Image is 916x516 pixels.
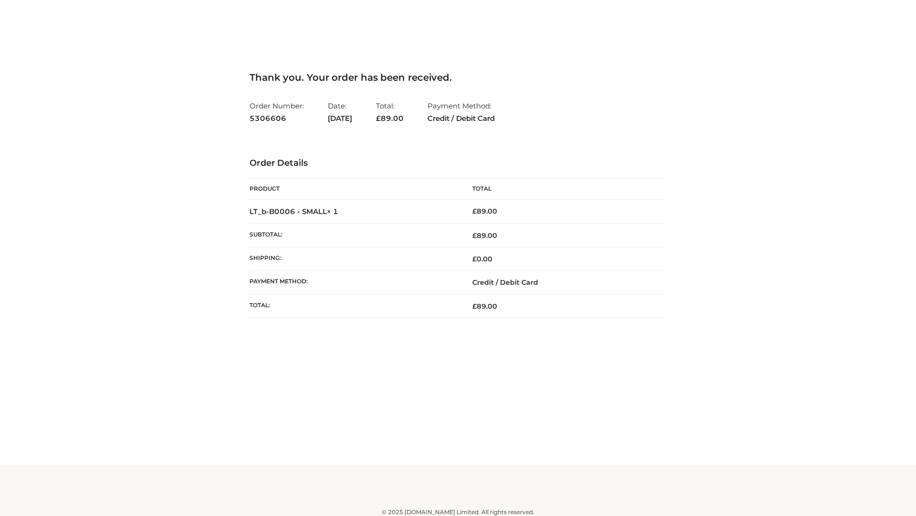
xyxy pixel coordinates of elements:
bdi: 89.00 [472,207,497,215]
strong: × 1 [327,207,338,216]
th: Total [458,178,666,200]
th: Subtotal: [250,224,458,247]
span: £ [472,302,477,311]
bdi: 0.00 [472,255,492,263]
span: £ [472,231,477,240]
h3: Thank you. Your order has been received. [250,72,666,83]
strong: Credit / Debit Card [427,112,495,125]
span: 89.00 [472,231,497,240]
strong: [DATE] [328,112,352,125]
th: Shipping: [250,247,458,271]
li: Total: [376,97,404,127]
li: Payment Method: [427,97,495,127]
li: Order Number: [250,97,304,127]
th: Product [250,178,458,200]
span: 89.00 [376,114,404,123]
span: £ [376,114,381,123]
span: 89.00 [472,302,497,311]
li: Date: [328,97,352,127]
strong: LT_b-B0006 - SMALL [250,207,338,216]
h3: Order Details [250,158,666,169]
td: Credit / Debit Card [458,271,666,294]
span: £ [472,207,477,215]
th: Total: [250,294,458,318]
strong: 5306606 [250,112,304,125]
th: Payment method: [250,271,458,294]
span: £ [472,255,477,263]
